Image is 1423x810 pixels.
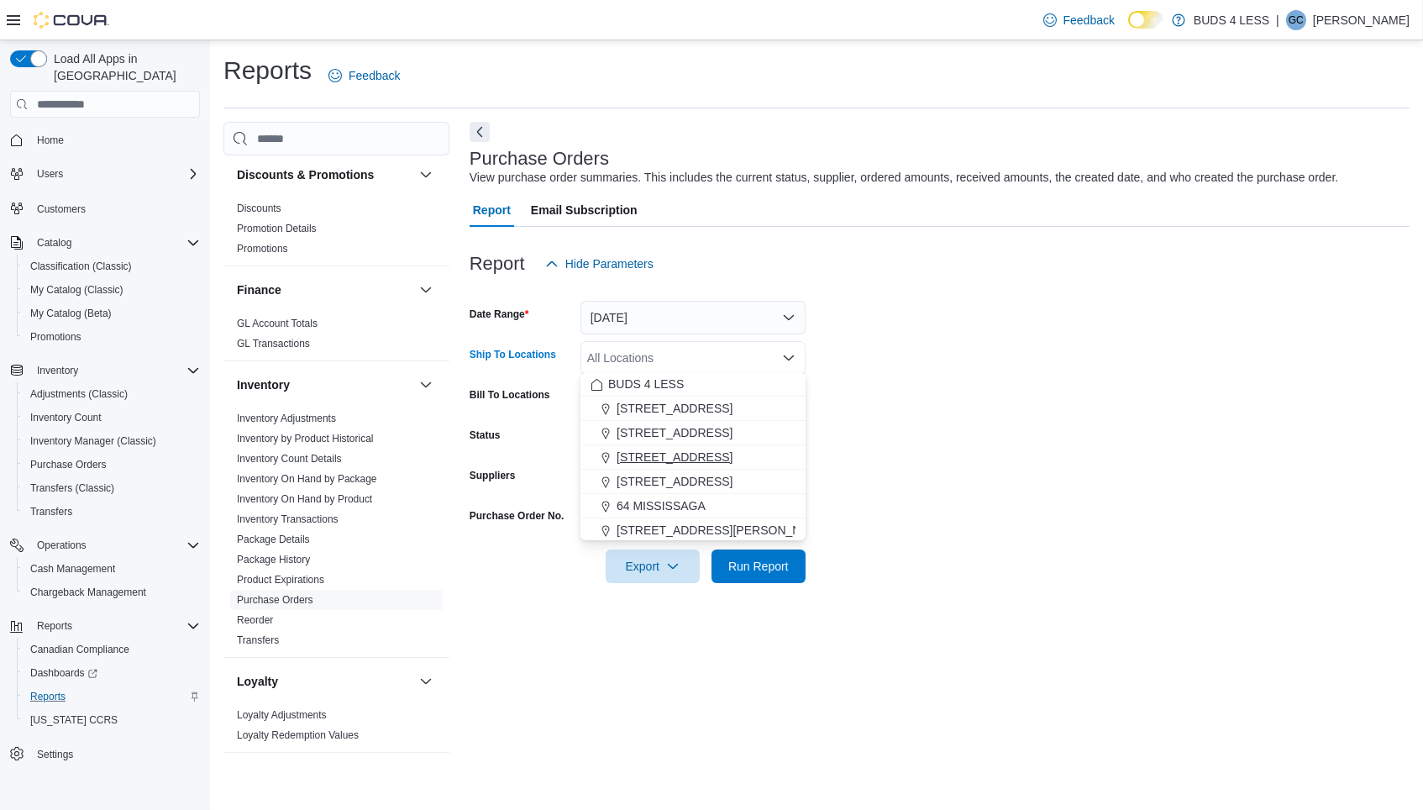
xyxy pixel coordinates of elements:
span: Cash Management [30,562,115,576]
button: Purchase Orders [17,453,207,476]
a: Feedback [1037,3,1121,37]
button: Adjustments (Classic) [17,382,207,406]
a: Inventory On Hand by Product [237,493,372,505]
span: Inventory Count [30,411,102,424]
button: My Catalog (Beta) [17,302,207,325]
button: Users [30,164,70,184]
h3: Purchase Orders [470,149,609,169]
span: Washington CCRS [24,710,200,730]
a: Customers [30,199,92,219]
span: Customers [37,202,86,216]
span: Transfers (Classic) [30,481,114,495]
button: [STREET_ADDRESS][PERSON_NAME] [580,518,806,543]
button: Transfers (Classic) [17,476,207,500]
nav: Complex example [10,121,200,810]
span: Reports [37,619,72,633]
span: Run Report [728,558,789,575]
div: Inventory [223,408,449,657]
button: Finance [237,281,412,298]
label: Date Range [470,308,529,321]
span: Operations [37,539,87,552]
h3: Loyalty [237,673,278,690]
a: Dashboards [24,663,104,683]
button: Canadian Compliance [17,638,207,661]
a: GL Account Totals [237,318,318,329]
span: BUDS 4 LESS [608,376,684,392]
input: Dark Mode [1128,11,1163,29]
span: My Catalog (Beta) [24,303,200,323]
h1: Reports [223,54,312,87]
button: Operations [3,534,207,557]
label: Purchase Order No. [470,509,564,523]
a: Chargeback Management [24,582,153,602]
a: Inventory Transactions [237,513,339,525]
p: BUDS 4 LESS [1194,10,1269,30]
label: Status [470,429,501,442]
span: 64 MISSISSAGA [617,497,706,514]
button: Reports [3,614,207,638]
span: Inventory Manager (Classic) [30,434,156,448]
img: Cova [34,12,109,29]
span: Home [37,134,64,147]
a: Reorder [237,614,273,626]
a: Transfers [24,502,79,522]
a: Settings [30,744,80,765]
span: Purchase Orders [24,455,200,475]
div: Finance [223,313,449,360]
span: Classification (Classic) [30,260,132,273]
label: Ship To Locations [470,348,556,361]
div: Loyalty [223,705,449,752]
h3: Report [470,254,525,274]
button: Reports [17,685,207,708]
button: Export [606,550,700,583]
span: Reports [30,616,200,636]
a: Inventory Count [24,408,108,428]
span: Inventory [30,360,200,381]
span: Classification (Classic) [24,256,200,276]
button: Loyalty [237,673,412,690]
span: Catalog [37,236,71,250]
label: Bill To Locations [470,388,550,402]
button: Transfers [17,500,207,523]
a: My Catalog (Beta) [24,303,118,323]
span: My Catalog (Classic) [30,283,123,297]
span: Dashboards [24,663,200,683]
span: Users [37,167,63,181]
a: Purchase Orders [24,455,113,475]
button: Classification (Classic) [17,255,207,278]
a: My Catalog (Classic) [24,280,130,300]
span: Inventory Manager (Classic) [24,431,200,451]
button: [US_STATE] CCRS [17,708,207,732]
a: Transfers (Classic) [24,478,121,498]
button: Discounts & Promotions [237,166,412,183]
span: Export [616,550,690,583]
span: Settings [30,744,200,765]
span: Adjustments (Classic) [24,384,200,404]
span: Users [30,164,200,184]
button: Inventory Count [17,406,207,429]
div: Gavin Crump [1286,10,1306,30]
span: Dashboards [30,666,97,680]
span: Inventory [37,364,78,377]
a: Inventory On Hand by Package [237,473,377,485]
span: [STREET_ADDRESS][PERSON_NAME] [617,522,830,539]
a: Product Expirations [237,574,324,586]
a: Cash Management [24,559,122,579]
span: Settings [37,748,73,761]
span: Purchase Orders [30,458,107,471]
span: My Catalog (Beta) [30,307,112,320]
button: Users [3,162,207,186]
button: Customers [3,196,207,220]
button: [STREET_ADDRESS] [580,421,806,445]
button: Settings [3,742,207,766]
a: Reports [24,686,72,707]
button: My Catalog (Classic) [17,278,207,302]
a: Home [30,130,71,150]
p: | [1276,10,1279,30]
a: Promotions [237,243,288,255]
span: Feedback [1063,12,1115,29]
span: Load All Apps in [GEOGRAPHIC_DATA] [47,50,200,84]
a: Inventory by Product Historical [237,433,374,444]
span: Cash Management [24,559,200,579]
button: [DATE] [580,301,806,334]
